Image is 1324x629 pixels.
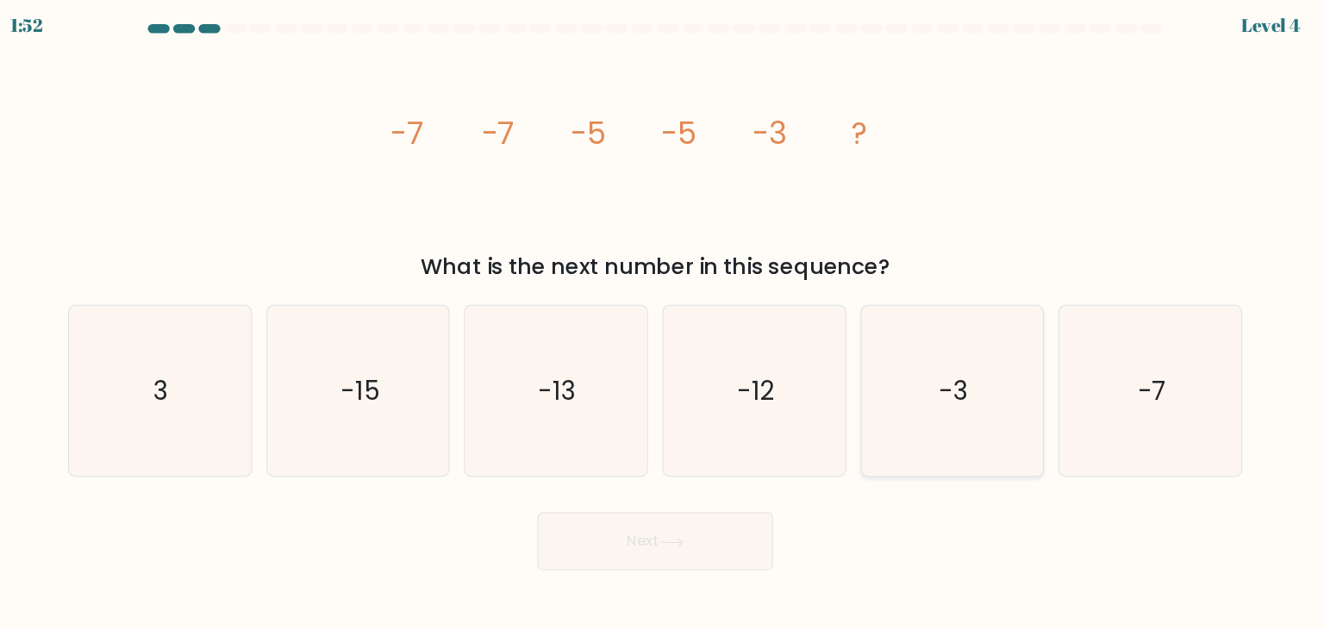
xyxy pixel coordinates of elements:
[1121,364,1148,398] text: -7
[582,116,615,157] tspan: -5
[1220,21,1276,47] div: Level 4
[114,247,1210,278] div: What is the next number in this sequence?
[410,116,441,157] tspan: -7
[48,21,79,47] div: 1:52
[740,364,776,398] text: -12
[932,364,960,398] text: -3
[755,116,787,157] tspan: -3
[552,364,588,398] text: -13
[550,496,774,551] button: Next
[496,116,528,157] tspan: -7
[668,116,702,157] tspan: -5
[849,116,865,157] tspan: ?
[185,364,200,398] text: 3
[363,364,399,398] text: -15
